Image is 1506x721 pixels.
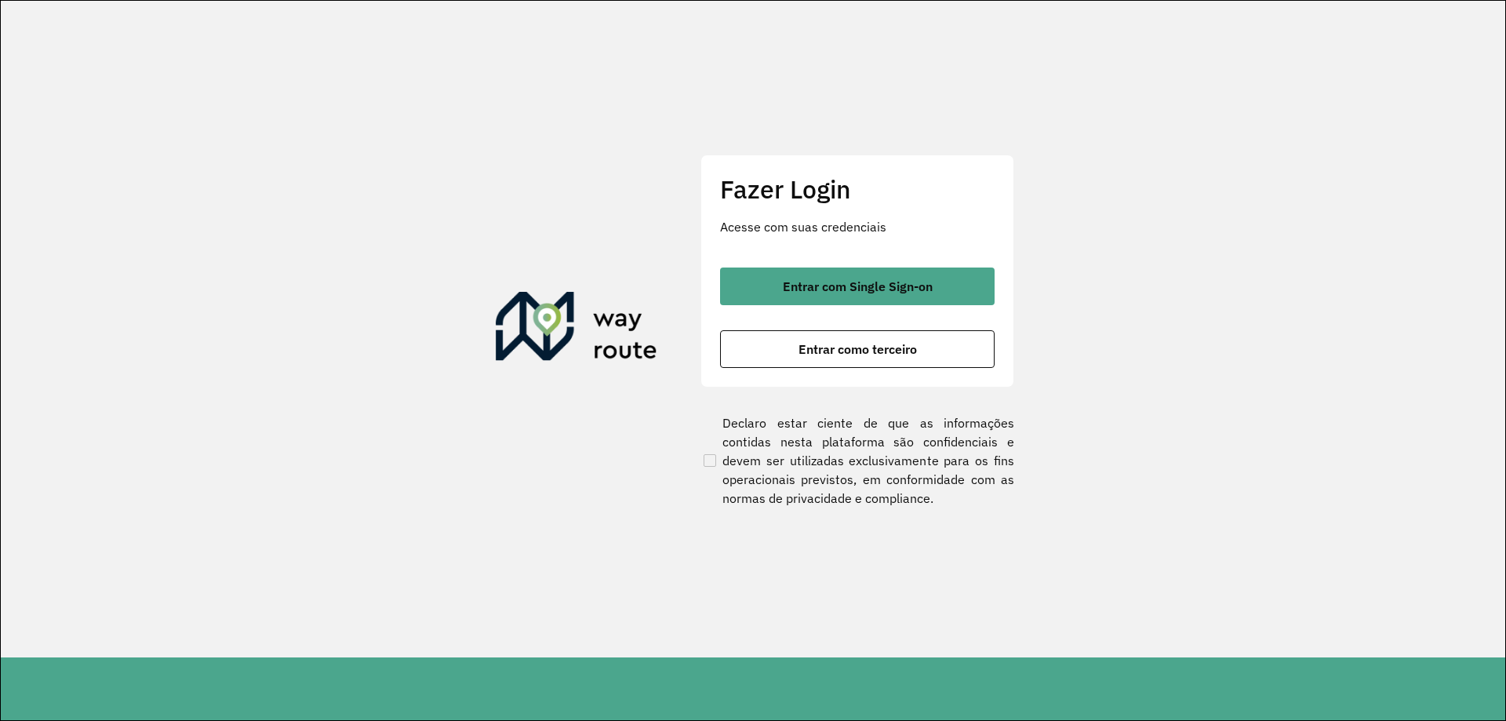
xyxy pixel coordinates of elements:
label: Declaro estar ciente de que as informações contidas nesta plataforma são confidenciais e devem se... [700,413,1014,508]
h2: Fazer Login [720,174,995,204]
p: Acesse com suas credenciais [720,217,995,236]
span: Entrar com Single Sign-on [783,280,933,293]
img: Roteirizador AmbevTech [496,292,657,367]
span: Entrar como terceiro [798,343,917,355]
button: button [720,330,995,368]
button: button [720,268,995,305]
